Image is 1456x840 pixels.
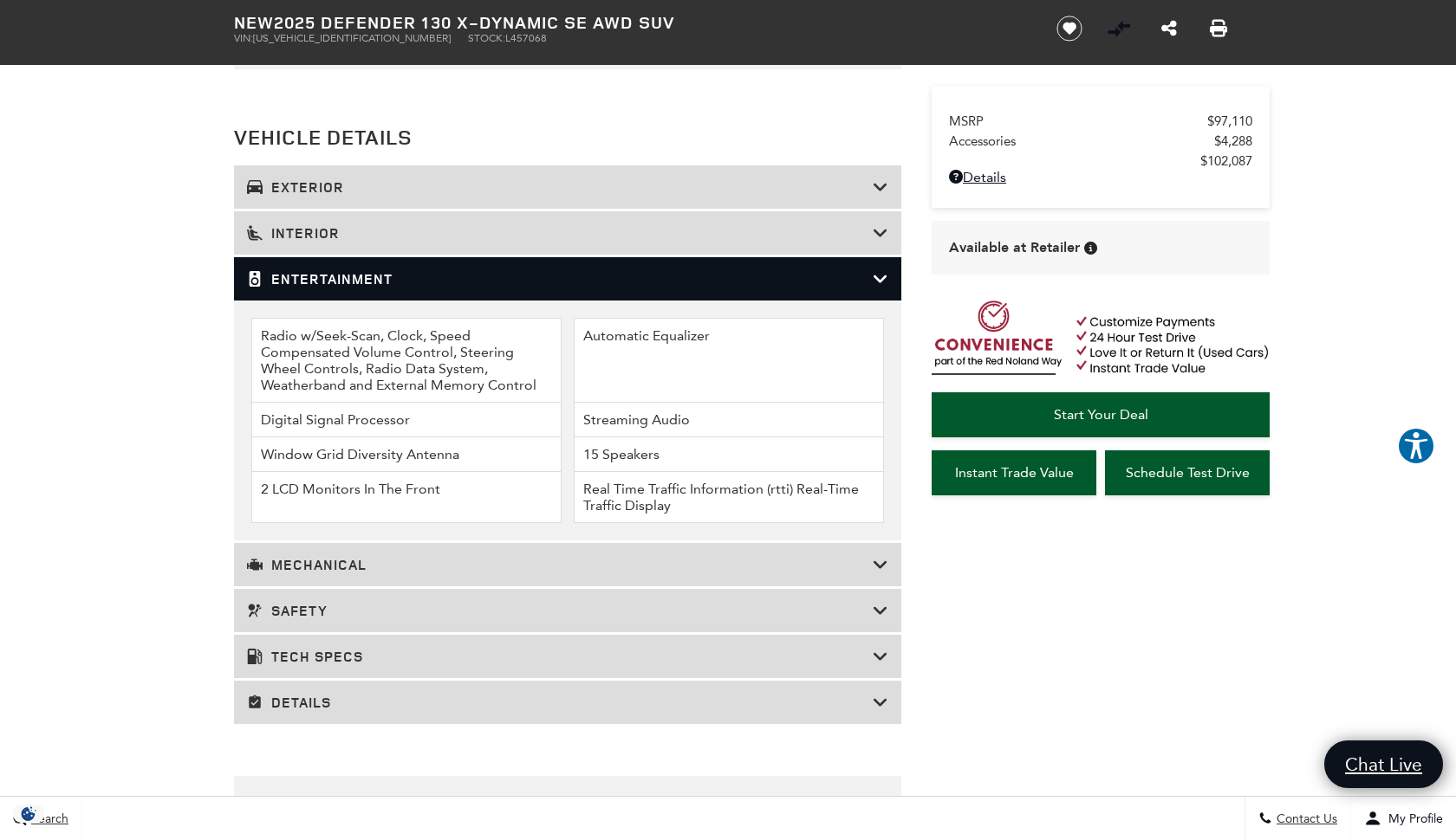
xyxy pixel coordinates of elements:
[247,224,873,242] h3: Interior
[1397,427,1435,468] aside: Accessibility Help Desk
[1207,113,1252,129] span: $97,110
[932,504,1270,777] iframe: YouTube video player
[932,450,1096,495] a: Instant Trade Value
[247,556,873,573] h3: Mechanical
[247,178,873,196] h3: Exterior
[949,113,1252,129] a: MSRP $97,110
[1324,740,1443,788] a: Chat Live
[1050,15,1089,42] button: Save vehicle
[574,318,884,403] li: Automatic Equalizer
[234,13,1027,32] h1: 2025 Defender 130 X-Dynamic SE AWD SUV
[247,602,873,619] h3: Safety
[253,32,451,44] span: [US_VEHICLE_IDENTIFICATION_NUMBER]
[1214,133,1252,149] span: $4,288
[247,648,873,665] h3: Tech Specs
[949,113,1207,129] span: MSRP
[1054,406,1148,423] span: Start Your Deal
[1272,811,1337,826] span: Contact Us
[9,804,49,823] section: Click to Open Cookie Consent Modal
[1336,753,1431,776] span: Chat Live
[1161,18,1177,39] a: Share this New 2025 Defender 130 X-Dynamic SE AWD SUV
[234,10,274,34] strong: New
[247,694,873,711] h3: Details
[1106,16,1132,42] button: Vehicle Added To Compare List
[234,121,901,152] h2: Vehicle Details
[949,238,1080,257] span: Available at Retailer
[955,464,1074,481] span: Instant Trade Value
[932,392,1270,437] a: Start Your Deal
[574,403,884,437] li: Streaming Audio
[1105,450,1270,495] a: Schedule Test Drive
[251,403,562,437] li: Digital Signal Processor
[949,169,1252,185] a: Details
[949,133,1252,149] a: Accessories $4,288
[251,472,562,523] li: 2 LCD Monitors In The Front
[574,472,884,523] li: Real Time Traffic Information (rtti) Real-Time Traffic Display
[251,437,562,472] li: Window Grid Diversity Antenna
[949,153,1252,169] a: $102,087
[234,32,253,44] span: VIN:
[1084,242,1097,255] div: Vehicle is in stock and ready for immediate delivery. Due to demand, availability is subject to c...
[574,437,884,472] li: 15 Speakers
[1200,153,1252,169] span: $102,087
[247,270,873,288] h3: Entertainment
[1381,811,1443,826] span: My Profile
[1126,464,1250,481] span: Schedule Test Drive
[505,32,547,44] span: L457068
[949,133,1214,149] span: Accessories
[251,318,562,403] li: Radio w/Seek-Scan, Clock, Speed Compensated Volume Control, Steering Wheel Controls, Radio Data S...
[1397,427,1435,465] button: Explore your accessibility options
[468,32,505,44] span: Stock:
[1210,18,1227,39] a: Print this New 2025 Defender 130 X-Dynamic SE AWD SUV
[9,804,49,823] img: Opt-Out Icon
[1351,797,1456,840] button: Open user profile menu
